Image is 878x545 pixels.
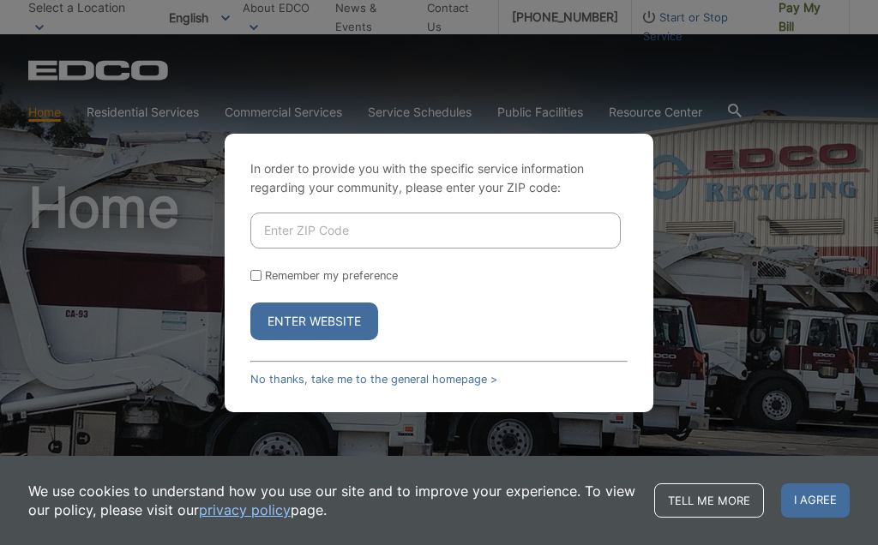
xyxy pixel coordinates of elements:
[199,500,291,519] a: privacy policy
[250,159,628,197] p: In order to provide you with the specific service information regarding your community, please en...
[250,213,621,249] input: Enter ZIP Code
[654,483,764,518] a: Tell me more
[250,302,378,340] button: Enter Website
[265,269,398,282] label: Remember my preference
[781,483,850,518] span: I agree
[28,482,637,519] p: We use cookies to understand how you use our site and to improve your experience. To view our pol...
[250,373,497,386] a: No thanks, take me to the general homepage >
